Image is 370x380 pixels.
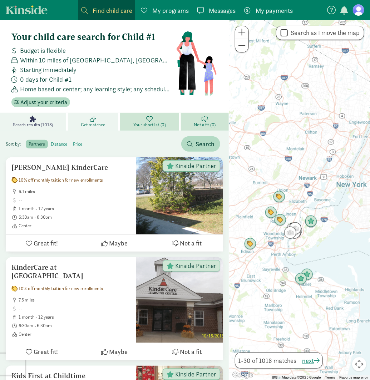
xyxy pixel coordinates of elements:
[151,343,223,360] button: Not a fit
[273,191,285,203] div: Click to see details
[339,375,368,379] a: Report a map error
[272,375,277,380] button: Keyboard shortcuts
[286,223,299,235] div: Click to see details
[265,207,277,219] div: Click to see details
[288,223,300,235] div: Click to see details
[109,347,128,356] span: Maybe
[180,347,202,356] span: Not a fit
[78,343,151,360] button: Maybe
[6,235,78,252] button: Great fit!
[289,222,301,234] div: Click to see details
[352,357,366,371] button: Map camera controls
[175,163,216,169] span: Kinside Partner
[256,6,293,15] span: My payments
[175,371,216,378] span: Kinside Partner
[78,235,151,252] button: Maybe
[93,6,132,15] span: Find child care
[284,227,296,239] div: Click to see details
[6,343,78,360] button: Great fit!
[295,273,307,285] div: Click to see details
[325,375,335,379] a: Terms
[152,6,189,15] span: My programs
[180,238,202,248] span: Not a fit
[231,371,255,380] img: Google
[288,29,360,37] label: Search as I move the map
[301,269,313,281] div: Click to see details
[175,263,216,269] span: Kinside Partner
[6,5,48,14] a: Kinside
[302,356,320,365] button: next
[282,375,321,379] span: Map data ©2025 Google
[274,214,286,226] div: Click to see details
[305,216,317,228] div: Click to see details
[34,238,58,248] span: Great fit!
[109,238,128,248] span: Maybe
[34,347,58,356] span: Great fit!
[238,356,296,365] span: 1-30 of 1018 matches
[244,238,256,250] div: Click to see details
[231,371,255,380] a: Open this area in Google Maps (opens a new window)
[209,6,236,15] span: Messages
[151,235,223,252] button: Not a fit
